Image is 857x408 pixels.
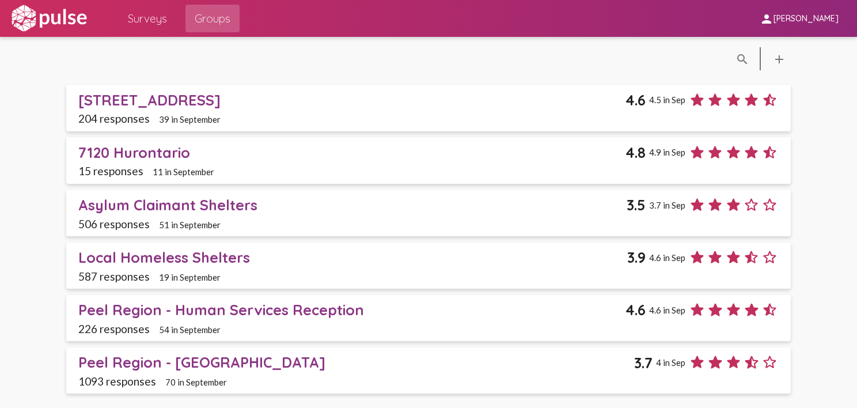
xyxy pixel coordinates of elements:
span: 70 in September [165,377,227,387]
span: 3.7 in Sep [649,200,685,210]
span: Surveys [128,8,167,29]
span: Groups [195,8,230,29]
span: 54 in September [159,324,221,335]
span: 587 responses [78,270,150,283]
div: 7120 Hurontario [78,143,625,161]
div: Local Homeless Shelters [78,248,627,266]
span: 4.9 in Sep [649,147,685,157]
a: Local Homeless Shelters3.94.6 in Sep587 responses19 in September [66,243,791,289]
div: Asylum Claimant Shelters [78,196,627,214]
span: 506 responses [78,217,150,231]
span: 4.6 [625,91,646,109]
a: Asylum Claimant Shelters3.53.7 in Sep506 responses51 in September [66,190,791,236]
a: Surveys [119,5,176,32]
div: Peel Region - [GEOGRAPHIC_DATA] [78,353,634,371]
button: [PERSON_NAME] [750,7,848,29]
mat-icon: language [735,52,749,66]
span: 4.6 in Sep [649,305,685,315]
a: [STREET_ADDRESS]4.64.5 in Sep204 responses39 in September [66,85,791,131]
span: 226 responses [78,322,150,335]
span: 15 responses [78,164,143,177]
span: 4 in Sep [656,357,685,368]
a: Peel Region - [GEOGRAPHIC_DATA]3.74 in Sep1093 responses70 in September [66,347,791,394]
mat-icon: language [772,52,786,66]
img: white-logo.svg [9,4,89,33]
span: 4.8 [625,143,646,161]
div: Peel Region - Human Services Reception [78,301,625,319]
span: 11 in September [153,167,214,177]
span: 204 responses [78,112,150,125]
button: language [731,47,754,70]
a: 7120 Hurontario4.84.9 in Sep15 responses11 in September [66,137,791,184]
span: 4.5 in Sep [649,95,685,105]
span: 3.5 [627,196,646,214]
span: 1093 responses [78,375,156,388]
button: language [768,47,791,70]
a: Peel Region - Human Services Reception4.64.6 in Sep226 responses54 in September [66,295,791,342]
span: 3.7 [634,354,653,372]
a: Groups [185,5,240,32]
span: [PERSON_NAME] [773,14,839,24]
span: 39 in September [159,114,221,124]
span: 3.9 [627,248,646,266]
div: [STREET_ADDRESS] [78,91,625,109]
span: 51 in September [159,220,221,230]
span: 19 in September [159,272,221,282]
span: 4.6 [625,301,646,319]
mat-icon: person [760,12,773,26]
span: 4.6 in Sep [649,252,685,263]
